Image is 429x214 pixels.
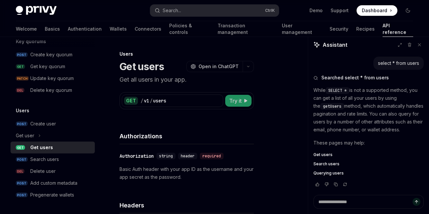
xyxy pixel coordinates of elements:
[30,86,72,94] div: Delete key quorum
[16,21,37,37] a: Welcome
[313,171,424,176] a: Querying users
[383,21,413,37] a: API reference
[186,61,243,72] button: Open in ChatGPT
[135,21,161,37] a: Connectors
[110,21,127,37] a: Wallets
[16,181,28,186] span: POST
[45,21,60,37] a: Basics
[323,104,341,109] span: getUsers
[181,153,195,159] span: header
[403,5,413,16] button: Toggle dark mode
[30,51,72,59] div: Create key quorum
[282,21,322,37] a: User management
[16,6,57,15] img: dark logo
[313,86,424,134] p: While is not a supported method, you can get a list of all your users by using the method, which ...
[120,165,254,181] p: Basic Auth header with your app ID as the username and your app secret as the password.
[16,52,28,57] span: POST
[313,161,424,167] a: Search users
[229,97,242,105] span: Try it
[413,198,420,206] button: Send message
[265,8,275,13] span: Ctrl K
[153,97,166,104] div: users
[356,21,375,37] a: Recipes
[30,167,56,175] div: Delete user
[120,75,254,84] p: Get all users in your app.
[11,61,95,72] a: GETGet key quorum
[199,63,239,70] span: Open in ChatGPT
[120,132,254,141] h4: Authorizations
[11,165,95,177] a: DELDelete user
[11,84,95,96] a: DELDelete key quorum
[331,7,349,14] a: Support
[330,21,348,37] a: Security
[321,74,389,81] span: Searched select * from users
[313,161,339,167] span: Search users
[11,153,95,165] a: POSTSearch users
[169,21,210,37] a: Policies & controls
[16,64,25,69] span: GET
[328,88,347,93] span: SELECT *
[218,21,274,37] a: Transaction management
[120,51,254,57] div: Users
[16,76,29,81] span: PATCH
[16,88,24,93] span: DEL
[357,5,397,16] a: Dashboard
[120,153,154,159] div: Authorization
[11,49,95,61] a: POSTCreate key quorum
[200,153,224,159] div: required
[16,107,29,115] h5: Users
[313,74,424,81] button: Searched select * from users
[11,189,95,201] a: POSTPregenerate wallets
[11,118,95,130] a: POSTCreate user
[30,191,74,199] div: Pregenerate wallets
[30,74,74,82] div: Update key quorum
[159,153,173,159] span: string
[313,171,344,176] span: Querying users
[150,97,152,104] div: /
[120,61,164,72] h1: Get users
[16,193,28,198] span: POST
[30,155,59,163] div: Search users
[362,7,387,14] span: Dashboard
[144,97,149,104] div: v1
[313,152,333,157] span: Get users
[313,139,424,147] p: These pages may help:
[30,144,53,151] div: Get users
[323,41,347,49] span: Assistant
[225,95,252,107] button: Try it
[11,72,95,84] a: PATCHUpdate key quorum
[30,63,65,70] div: Get key quorum
[30,179,77,187] div: Add custom metadata
[378,60,419,67] div: select * from users
[11,142,95,153] a: GETGet users
[16,169,24,174] span: DEL
[163,7,181,14] div: Search...
[16,145,25,150] span: GET
[68,21,102,37] a: Authentication
[309,7,323,14] a: Demo
[16,121,28,126] span: POST
[11,177,95,189] a: POSTAdd custom metadata
[16,157,28,162] span: POST
[124,97,138,105] div: GET
[141,97,143,104] div: /
[313,152,424,157] a: Get users
[16,132,34,140] div: Get user
[150,5,279,16] button: Search...CtrlK
[30,120,56,128] div: Create user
